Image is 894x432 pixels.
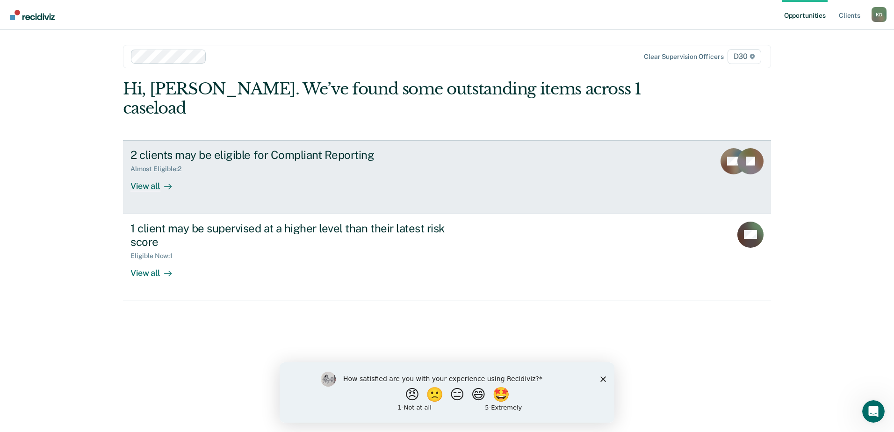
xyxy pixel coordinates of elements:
a: 2 clients may be eligible for Compliant ReportingAlmost Eligible:2View all [123,140,771,214]
button: Profile dropdown button [872,7,887,22]
img: Recidiviz [10,10,55,20]
div: Hi, [PERSON_NAME]. We’ve found some outstanding items across 1 caseload [123,79,642,118]
div: Eligible Now : 1 [130,252,180,260]
div: 2 clients may be eligible for Compliant Reporting [130,148,459,162]
div: 1 client may be supervised at a higher level than their latest risk score [130,222,459,249]
div: K D [872,7,887,22]
a: 1 client may be supervised at a higher level than their latest risk scoreEligible Now:1View all [123,214,771,301]
div: View all [130,260,183,278]
span: D30 [728,49,761,64]
div: Almost Eligible : 2 [130,165,189,173]
div: View all [130,173,183,191]
div: Clear supervision officers [644,53,723,61]
iframe: Intercom live chat [862,400,885,423]
iframe: Survey by Kim from Recidiviz [280,362,614,423]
